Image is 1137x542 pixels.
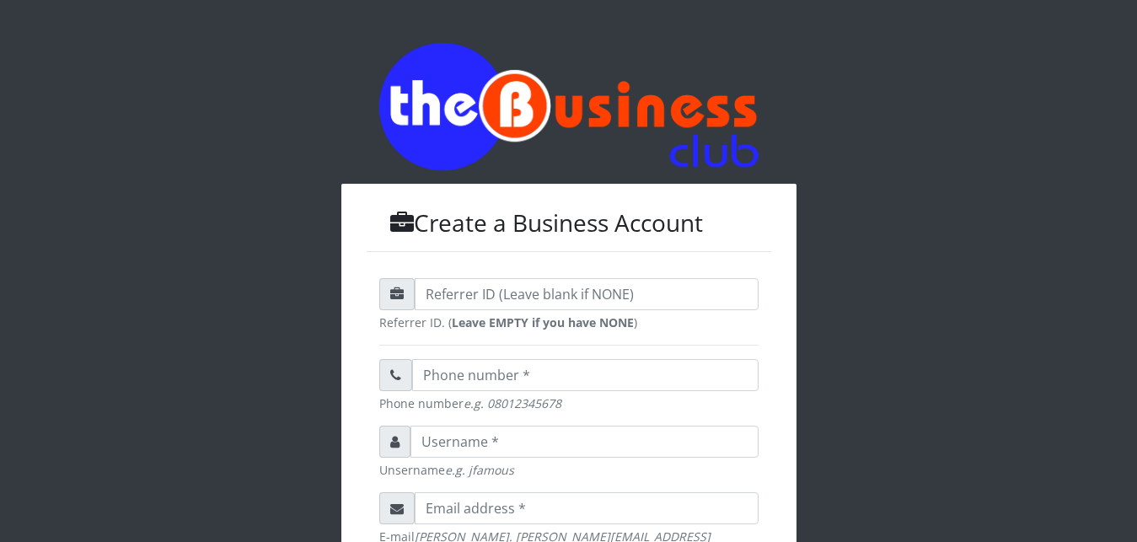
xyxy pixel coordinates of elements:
[445,462,514,478] em: e.g. jfamous
[379,461,759,479] small: Unsername
[410,426,759,458] input: Username *
[412,359,759,391] input: Phone number *
[379,314,759,331] small: Referrer ID. ( )
[464,395,561,411] em: e.g. 08012345678
[415,492,759,524] input: Email address *
[367,209,771,238] h3: Create a Business Account
[452,314,634,330] strong: Leave EMPTY if you have NONE
[415,278,759,310] input: Referrer ID (Leave blank if NONE)
[379,394,759,412] small: Phone number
